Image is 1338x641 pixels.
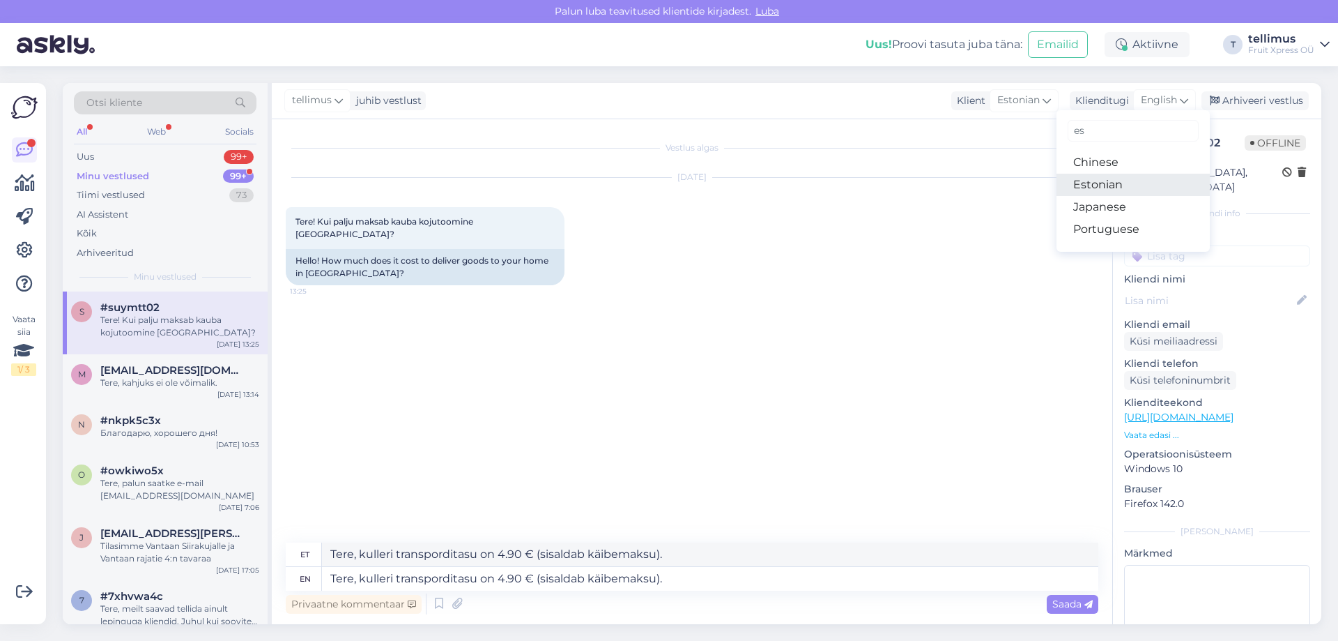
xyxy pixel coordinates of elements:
div: Klienditugi [1070,93,1129,108]
div: Proovi tasuta juba täna: [866,36,1022,53]
div: Kõik [77,227,97,241]
div: 99+ [223,169,254,183]
div: Küsi meiliaadressi [1124,332,1223,351]
div: Vaata siia [11,313,36,376]
span: Estonian [997,93,1040,108]
a: Japanese [1056,196,1210,218]
div: Hello! How much does it cost to deliver goods to your home in [GEOGRAPHIC_DATA]? [286,249,564,285]
a: Estonian [1056,174,1210,196]
div: Fruit Xpress OÜ [1248,45,1314,56]
div: [DATE] 10:53 [216,439,259,450]
b: Uus! [866,38,892,51]
div: [DATE] 7:06 [219,502,259,513]
div: AI Assistent [77,208,128,222]
div: [DATE] [286,171,1098,183]
span: 13:25 [290,286,342,296]
div: Arhiveeri vestlus [1201,91,1309,110]
div: Tere, meilt saavad tellida ainult lepinguga kliendid. Juhul kui soovite meilt tellida siis palun ... [100,603,259,628]
div: Minu vestlused [77,169,149,183]
p: Kliendi nimi [1124,272,1310,287]
p: Windows 10 [1124,462,1310,476]
div: Tilasimme Vantaan Siirakujalle ja Vantaan rajatie 4:n tavaraa [100,540,259,565]
p: Brauser [1124,482,1310,497]
div: 1 / 3 [11,363,36,376]
button: Emailid [1028,31,1088,58]
span: Luba [751,5,783,17]
div: Tere! Kui palju maksab kauba kojutoomine [GEOGRAPHIC_DATA]? [100,314,259,339]
div: et [300,543,309,566]
span: #nkpk5c3x [100,414,161,427]
div: 99+ [224,150,254,164]
div: en [300,567,311,591]
div: T [1223,35,1243,54]
span: tellimus [292,93,332,108]
div: [DATE] 13:14 [217,389,259,400]
span: s [79,306,84,317]
span: #7xhvwa4c [100,590,163,603]
p: Kliendi telefon [1124,356,1310,371]
p: Firefox 142.0 [1124,497,1310,511]
a: Portuguese [1056,218,1210,241]
span: n [78,419,85,430]
img: Askly Logo [11,94,38,121]
span: Otsi kliente [86,96,142,110]
p: Vaata edasi ... [1124,429,1310,442]
div: 73 [229,188,254,202]
span: Offline [1245,135,1306,151]
div: Vestlus algas [286,142,1098,154]
span: Saada [1052,598,1093,610]
div: juhib vestlust [351,93,422,108]
input: Lisa tag [1124,246,1310,266]
textarea: Tere, kulleri transporditasu on 4.90 € (sisaldab käibemaksu). [322,543,1098,566]
input: Lisa nimi [1125,293,1294,308]
a: Chinese [1056,151,1210,174]
span: jarmo.liimatainen@perho.fi [100,527,245,540]
span: 7 [79,595,84,605]
div: [PERSON_NAME] [1124,525,1310,538]
span: mare71@elisanet.fi [100,364,245,377]
span: #suymtt02 [100,301,160,314]
div: Aktiivne [1105,32,1190,57]
input: Kirjuta, millist tag'i otsid [1068,120,1199,142]
span: Tere! Kui palju maksab kauba kojutoomine [GEOGRAPHIC_DATA]? [295,216,475,239]
div: Arhiveeritud [77,246,134,260]
div: Tere, palun saatke e-mail [EMAIL_ADDRESS][DOMAIN_NAME] [100,477,259,502]
div: Privaatne kommentaar [286,595,422,614]
span: English [1141,93,1177,108]
div: Tere, kahjuks ei ole võimalik. [100,377,259,389]
a: tellimusFruit Xpress OÜ [1248,33,1330,56]
div: Uus [77,150,94,164]
textarea: Tere, kulleri transporditasu on 4.90 € (sisaldab käibemaksu). [322,567,1098,591]
div: Küsi telefoninumbrit [1124,371,1236,390]
div: Klient [951,93,985,108]
span: m [78,369,86,379]
p: Märkmed [1124,546,1310,561]
p: Kliendi email [1124,317,1310,332]
span: Minu vestlused [134,271,197,283]
span: j [79,532,84,543]
div: Socials [222,123,256,141]
div: Tiimi vestlused [77,188,145,202]
div: [DATE] 13:25 [217,339,259,349]
div: tellimus [1248,33,1314,45]
div: Web [144,123,169,141]
p: Klienditeekond [1124,395,1310,410]
span: #owkiwo5x [100,465,164,477]
div: All [74,123,90,141]
div: Благодарю, хорошего дня! [100,427,259,439]
div: Kliendi info [1124,207,1310,220]
span: o [78,469,85,480]
p: Operatsioonisüsteem [1124,447,1310,462]
a: [URL][DOMAIN_NAME] [1124,411,1233,423]
p: Kliendi tag'id [1124,228,1310,243]
div: [DATE] 17:05 [216,565,259,575]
